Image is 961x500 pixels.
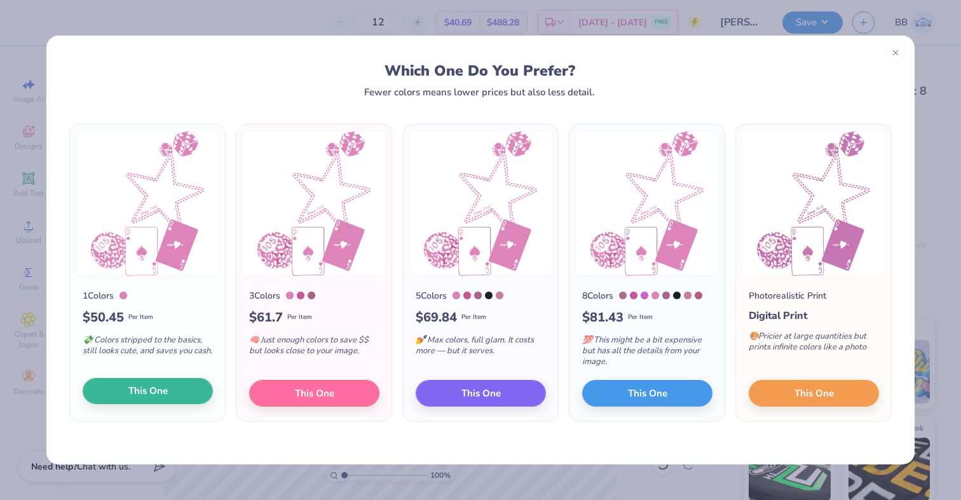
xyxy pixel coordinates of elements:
[408,131,553,276] img: 5 color option
[81,62,879,79] div: Which One Do You Prefer?
[308,292,315,299] div: 688 C
[119,292,127,299] div: 673 C
[249,308,283,327] span: $ 61.7
[749,308,879,323] div: Digital Print
[749,380,879,407] button: This One
[249,289,280,302] div: 3 Colors
[461,386,501,400] span: This One
[242,131,386,276] img: 3 color option
[249,380,379,407] button: This One
[628,386,667,400] span: This One
[453,292,460,299] div: 673 C
[297,292,304,299] div: 674 C
[416,289,447,302] div: 5 Colors
[673,292,681,299] div: 532 C
[582,334,592,346] span: 💯
[463,292,471,299] div: 674 C
[619,292,627,299] div: 681 C
[582,289,613,302] div: 8 Colors
[249,334,259,346] span: 🧠
[416,334,426,346] span: 💅
[695,292,702,299] div: 7432 C
[83,289,114,302] div: 1 Colors
[749,289,826,302] div: Photorealistic Print
[83,308,124,327] span: $ 50.45
[575,131,719,276] img: 8 color option
[582,380,712,407] button: This One
[295,386,334,400] span: This One
[496,292,503,299] div: 7431 C
[83,378,213,405] button: This One
[651,292,659,299] div: 673 C
[364,87,595,97] div: Fewer colors means lower prices but also less detail.
[582,327,712,380] div: This might be a bit expensive but has all the details from your image.
[75,131,220,276] img: 1 color option
[128,384,168,398] span: This One
[83,334,93,346] span: 💸
[628,313,653,322] span: Per Item
[662,292,670,299] div: 688 C
[641,292,648,299] div: 252 C
[416,380,546,407] button: This One
[461,313,486,322] span: Per Item
[83,327,213,369] div: Colors stripped to the basics, still looks cute, and saves you cash.
[416,308,457,327] span: $ 69.84
[474,292,482,299] div: 688 C
[741,131,886,276] img: Photorealistic preview
[128,313,153,322] span: Per Item
[582,308,624,327] span: $ 81.43
[630,292,637,299] div: 674 C
[286,292,294,299] div: 673 C
[749,323,879,365] div: Pricier at large quantities but prints infinite colors like a photo
[249,327,379,369] div: Just enough colors to save $$ but looks close to your image.
[416,327,546,369] div: Max colors, full glam. It costs more — but it serves.
[749,330,759,342] span: 🎨
[287,313,312,322] span: Per Item
[684,292,692,299] div: 7431 C
[485,292,493,299] div: 532 C
[794,386,834,400] span: This One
